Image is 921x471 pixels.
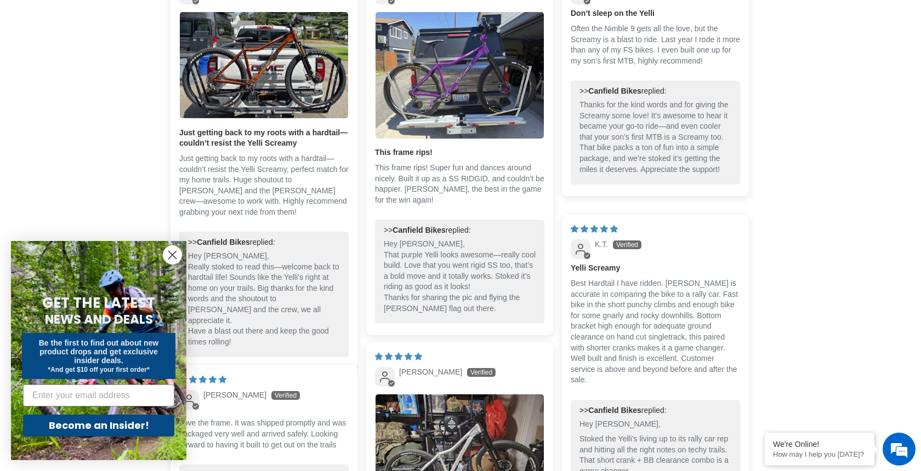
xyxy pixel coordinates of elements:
[384,239,536,314] p: Hey [PERSON_NAME], That purple Yelli looks awesome—really cool build. Love that you went rigid SS...
[571,225,618,233] span: 5 star review
[571,24,740,66] p: Often the Nimble 9 gets all the love, but the Screamy is a blast to ride. Last year I rode it mor...
[23,415,174,436] button: Become an Insider!
[375,12,544,139] a: Link to user picture 1
[203,390,266,399] span: [PERSON_NAME]
[188,237,340,248] div: >> replied:
[384,225,536,236] div: >> replied:
[64,138,151,249] span: We're online!
[588,87,641,95] b: Canfield Bikes
[773,440,866,449] div: We're Online!
[39,338,159,365] span: Be the first to find out about new product drops and get exclusive insider deals.
[163,245,182,265] button: Close dialog
[179,375,226,384] span: 5 star review
[579,405,731,416] div: >> replied:
[579,419,731,430] p: Hey [PERSON_NAME],
[579,86,731,97] div: >> replied:
[45,311,153,328] span: NEWS AND DEALS
[376,12,544,138] img: User picture
[588,406,641,415] b: Canfield Bikes
[197,238,249,246] b: Canfield Bikes
[595,240,608,249] span: K.T.
[399,367,462,376] span: [PERSON_NAME]
[571,8,740,19] b: Don’t sleep on the Yelli
[12,60,29,77] div: Navigation go back
[35,55,62,82] img: d_696896380_company_1647369064580_696896380
[180,12,348,118] img: User picture
[571,263,740,274] b: Yelli Screamy
[73,61,201,76] div: Chat with us now
[375,163,544,205] p: This frame rips! Super fun and dances around nicely. Built it up as a SS RIDGID, and couldn’t be ...
[23,384,174,406] input: Enter your email address
[179,418,349,450] p: Love the frame. It was shipped promptly and was packaged very well and arrived safely. Looking fo...
[571,278,740,386] p: Best Hardtail I have ridden. [PERSON_NAME] is accurate in comparing the bike to a rally car. Fast...
[42,293,155,313] span: GET THE LATEST
[48,366,149,374] span: *And get $10 off your first order*
[375,352,422,361] span: 5 star review
[5,299,209,337] textarea: Type your message and hit 'Enter'
[180,5,206,32] div: Minimize live chat window
[579,100,731,175] p: Thanks for the kind words and for giving the Screamy some love! It's awesome to hear it became yo...
[773,450,866,458] p: How may I help you today?
[179,12,349,119] a: Link to user picture 1
[179,153,349,218] p: Just getting back to my roots with a hardtail—couldn’t resist the Yelli Screamy, perfect match fo...
[393,226,445,234] b: Canfield Bikes
[188,251,340,347] p: Hey [PERSON_NAME], Really stoked to read this—welcome back to hardtail life! Sounds like the Yell...
[179,128,349,149] b: Just getting back to my roots with a hardtail—couldn’t resist the Yelli Screamy
[375,147,544,158] b: This frame rips!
